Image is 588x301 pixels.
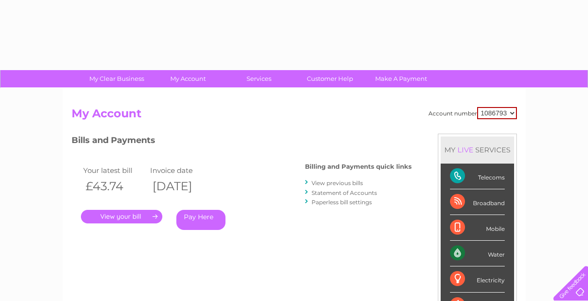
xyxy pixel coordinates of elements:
div: Telecoms [450,164,505,189]
td: Your latest bill [81,164,148,177]
div: Mobile [450,215,505,241]
a: Services [220,70,298,87]
div: Account number [428,107,517,119]
h3: Bills and Payments [72,134,412,150]
a: . [81,210,162,223]
th: £43.74 [81,177,148,196]
div: LIVE [456,145,475,154]
a: My Account [149,70,226,87]
a: Make A Payment [363,70,440,87]
div: MY SERVICES [441,136,514,163]
div: Broadband [450,189,505,215]
div: Electricity [450,266,505,292]
a: View previous bills [312,179,363,186]
h2: My Account [72,107,517,125]
a: Statement of Accounts [312,189,377,196]
th: [DATE] [148,177,215,196]
a: Paperless bill settings [312,199,372,206]
h4: Billing and Payments quick links [305,163,412,170]
a: My Clear Business [78,70,155,87]
a: Pay Here [176,210,225,230]
td: Invoice date [148,164,215,177]
a: Customer Help [291,70,369,87]
div: Water [450,241,505,266]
